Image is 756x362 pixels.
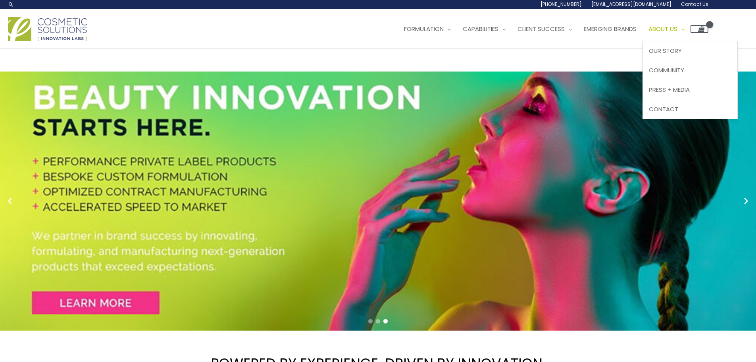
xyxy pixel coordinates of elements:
[368,319,373,323] span: Go to slide 1
[643,61,737,80] a: Community
[512,17,578,41] a: Client Success
[643,80,737,99] a: Press + Media
[457,17,512,41] a: Capabilities
[383,319,388,323] span: Go to slide 3
[649,46,682,55] span: Our Story
[8,1,14,8] a: Search icon link
[404,25,444,33] span: Formulation
[398,17,457,41] a: Formulation
[649,105,678,113] span: Contact
[643,41,737,61] a: Our Story
[4,195,16,207] button: Previous slide
[463,25,498,33] span: Capabilities
[740,195,752,207] button: Next slide
[578,17,643,41] a: Emerging Brands
[517,25,565,33] span: Client Success
[649,85,690,94] span: Press + Media
[541,1,582,8] span: [PHONE_NUMBER]
[8,17,87,41] img: Cosmetic Solutions Logo
[648,25,677,33] span: About Us
[376,319,380,323] span: Go to slide 2
[643,99,737,119] a: Contact
[691,25,708,33] a: View Shopping Cart, empty
[392,17,708,41] nav: Site Navigation
[643,17,691,41] a: About Us
[584,25,637,33] span: Emerging Brands
[649,66,684,74] span: Community
[681,1,708,8] span: Contact Us
[591,1,671,8] span: [EMAIL_ADDRESS][DOMAIN_NAME]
